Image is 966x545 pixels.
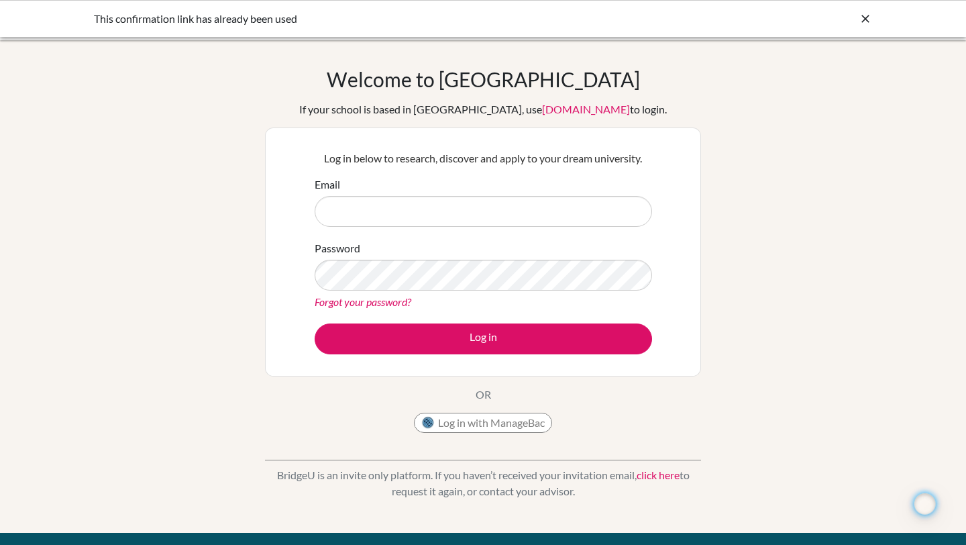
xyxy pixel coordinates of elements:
label: Password [315,240,360,256]
button: Log in with ManageBac [414,413,552,433]
p: OR [476,387,491,403]
div: This confirmation link has already been used [94,11,671,27]
label: Email [315,177,340,193]
a: Forgot your password? [315,295,411,308]
h1: Welcome to [GEOGRAPHIC_DATA] [327,67,640,91]
a: [DOMAIN_NAME] [542,103,630,115]
p: Log in below to research, discover and apply to your dream university. [315,150,652,166]
a: click here [637,468,680,481]
p: BridgeU is an invite only platform. If you haven’t received your invitation email, to request it ... [265,467,701,499]
button: Log in [315,324,652,354]
div: If your school is based in [GEOGRAPHIC_DATA], use to login. [299,101,667,117]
